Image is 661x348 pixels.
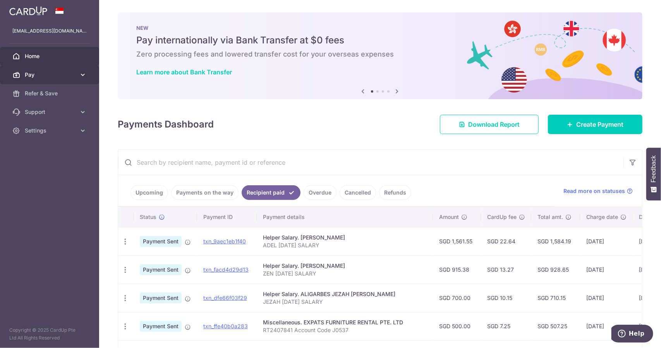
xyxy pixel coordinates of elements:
a: Download Report [440,115,539,134]
td: [DATE] [580,255,633,284]
p: RT2407841 Account Code J0537 [263,326,427,334]
p: JEZAH [DATE] SALARY [263,298,427,306]
p: [EMAIL_ADDRESS][DOMAIN_NAME] [12,27,87,35]
span: Status [140,213,156,221]
span: Payment Sent [140,321,182,332]
td: SGD 700.00 [433,284,481,312]
td: SGD 1,584.19 [531,227,580,255]
a: Create Payment [548,115,642,134]
span: Payment Sent [140,264,182,275]
td: [DATE] [580,312,633,340]
a: txn_dfe66f03f29 [203,295,247,301]
a: txn_facd4d29d13 [203,266,249,273]
div: Helper Salary. [PERSON_NAME] [263,234,427,241]
span: Download Report [468,120,520,129]
td: SGD 7.25 [481,312,531,340]
p: ADEL [DATE] SALARY [263,241,427,249]
a: Learn more about Bank Transfer [136,68,232,76]
a: Recipient paid [242,185,300,200]
span: Refer & Save [25,90,76,97]
p: ZEN [DATE] SALARY [263,270,427,277]
td: SGD 10.15 [481,284,531,312]
span: Settings [25,127,76,134]
td: SGD 22.64 [481,227,531,255]
a: txn_9aec1eb1f40 [203,238,246,245]
span: Total amt. [537,213,563,221]
h5: Pay internationally via Bank Transfer at $0 fees [136,34,624,47]
th: Payment details [257,207,433,227]
td: SGD 13.27 [481,255,531,284]
p: NEW [136,25,624,31]
a: Overdue [304,185,337,200]
a: Payments on the way [171,185,239,200]
th: Payment ID [197,207,257,227]
td: [DATE] [580,227,633,255]
a: txn_ffe40b0a283 [203,323,248,329]
td: SGD 710.15 [531,284,580,312]
a: Cancelled [340,185,376,200]
input: Search by recipient name, payment id or reference [118,150,623,175]
img: Bank transfer banner [118,12,642,99]
span: CardUp fee [487,213,517,221]
div: Helper Salary. [PERSON_NAME] [263,262,427,270]
td: SGD 1,561.55 [433,227,481,255]
span: Payment Sent [140,236,182,247]
span: Feedback [650,155,657,183]
div: Helper Salary. ALIGARBES JEZAH [PERSON_NAME] [263,290,427,298]
td: SGD 928.65 [531,255,580,284]
button: Feedback - Show survey [646,148,661,200]
a: Upcoming [130,185,168,200]
span: Amount [439,213,459,221]
span: Charge date [586,213,618,221]
h6: Zero processing fees and lowered transfer cost for your overseas expenses [136,50,624,59]
span: Create Payment [576,120,623,129]
span: Read more on statuses [563,187,625,195]
h4: Payments Dashboard [118,117,214,131]
div: Miscellaneous. EXPATS FURNITURE RENTAL PTE. LTD [263,319,427,326]
td: SGD 500.00 [433,312,481,340]
td: SGD 915.38 [433,255,481,284]
td: SGD 507.25 [531,312,580,340]
iframe: Opens a widget where you can find more information [611,325,653,344]
td: [DATE] [580,284,633,312]
a: Refunds [379,185,411,200]
span: Pay [25,71,76,79]
span: Payment Sent [140,293,182,303]
a: Read more on statuses [563,187,633,195]
img: CardUp [9,6,47,16]
span: Home [25,52,76,60]
span: Support [25,108,76,116]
